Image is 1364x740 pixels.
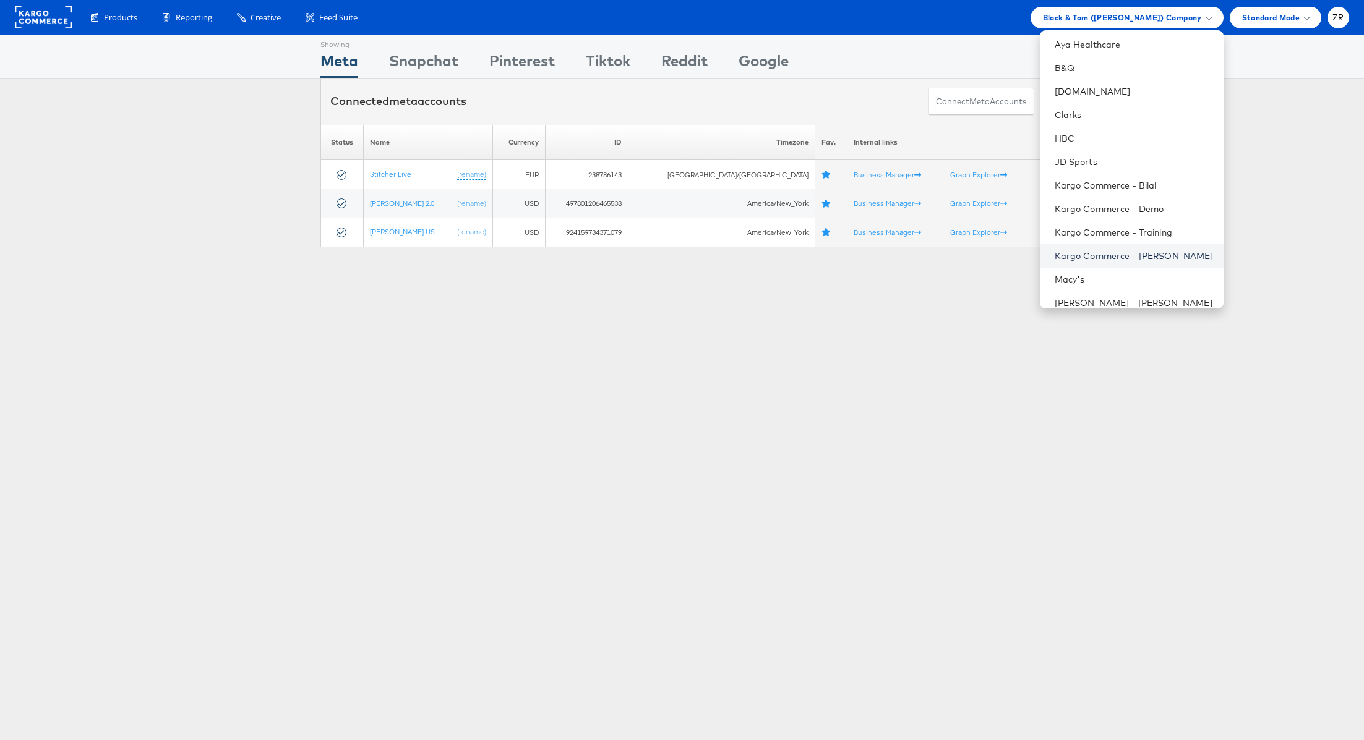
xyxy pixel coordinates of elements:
[370,169,411,179] a: Stitcher Live
[1055,203,1214,215] a: Kargo Commerce - Demo
[493,189,546,218] td: USD
[854,170,921,179] a: Business Manager
[950,170,1007,179] a: Graph Explorer
[319,12,358,23] span: Feed Suite
[389,50,458,78] div: Snapchat
[1242,11,1300,24] span: Standard Mode
[545,189,628,218] td: 497801206465538
[1055,85,1214,98] a: [DOMAIN_NAME]
[854,228,921,237] a: Business Manager
[370,227,435,236] a: [PERSON_NAME] US
[493,218,546,247] td: USD
[330,93,466,109] div: Connected accounts
[628,218,815,247] td: America/New_York
[739,50,789,78] div: Google
[1055,250,1214,262] a: Kargo Commerce - [PERSON_NAME]
[457,198,486,209] a: (rename)
[1055,297,1214,309] a: [PERSON_NAME] - [PERSON_NAME]
[1055,38,1214,51] a: Aya Healthcare
[1332,14,1344,22] span: ZR
[320,35,358,50] div: Showing
[493,160,546,189] td: EUR
[1055,156,1214,168] a: JD Sports
[854,198,921,208] a: Business Manager
[545,125,628,160] th: ID
[457,169,486,180] a: (rename)
[320,125,363,160] th: Status
[928,88,1034,116] button: ConnectmetaAccounts
[1043,11,1202,24] span: Block & Tam ([PERSON_NAME]) Company
[457,227,486,237] a: (rename)
[661,50,708,78] div: Reddit
[1055,179,1214,192] a: Kargo Commerce - Bilal
[969,96,990,108] span: meta
[489,50,555,78] div: Pinterest
[389,94,418,108] span: meta
[320,50,358,78] div: Meta
[1055,109,1214,121] a: Clarks
[1055,62,1214,74] a: B&Q
[363,125,493,160] th: Name
[176,12,212,23] span: Reporting
[545,218,628,247] td: 924159734371079
[628,125,815,160] th: Timezone
[1055,273,1214,286] a: Macy's
[251,12,281,23] span: Creative
[628,160,815,189] td: [GEOGRAPHIC_DATA]/[GEOGRAPHIC_DATA]
[628,189,815,218] td: America/New_York
[950,198,1007,208] a: Graph Explorer
[370,198,434,208] a: [PERSON_NAME] 2.0
[104,12,137,23] span: Products
[1055,132,1214,145] a: HBC
[586,50,630,78] div: Tiktok
[493,125,546,160] th: Currency
[1055,226,1214,239] a: Kargo Commerce - Training
[545,160,628,189] td: 238786143
[950,228,1007,237] a: Graph Explorer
